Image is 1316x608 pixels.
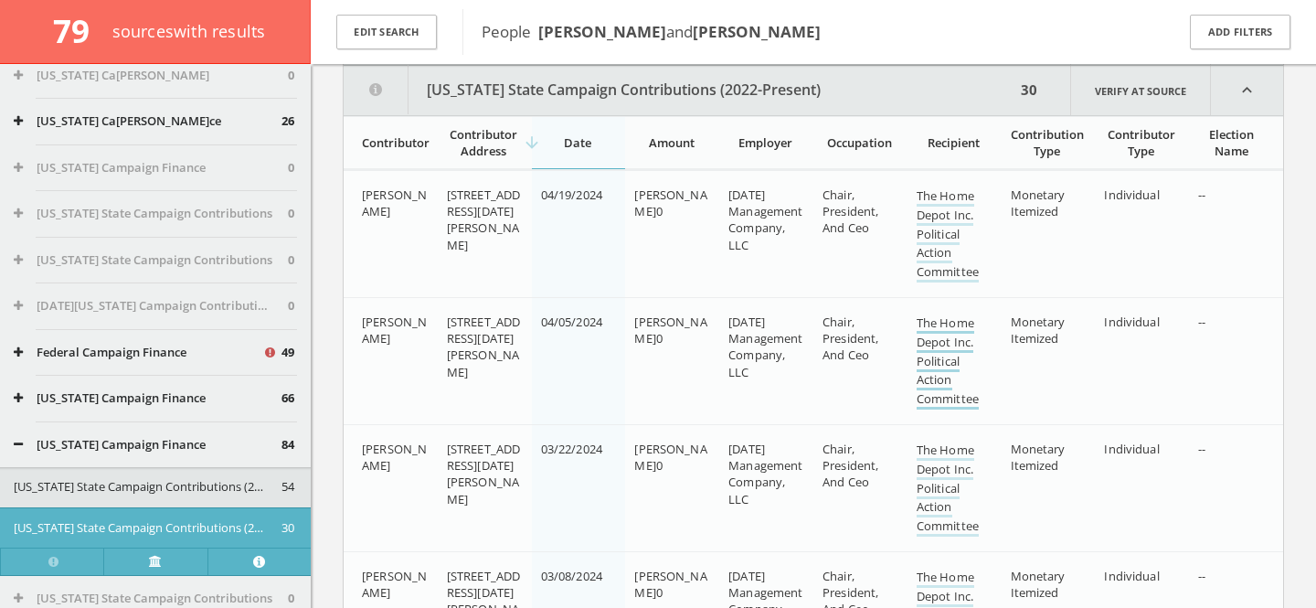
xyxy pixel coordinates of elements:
button: [US_STATE] Ca[PERSON_NAME] [14,67,288,85]
span: source s with results [112,20,266,42]
span: 0 [288,159,294,177]
a: Verify at source [103,548,207,575]
div: 30 [1015,66,1043,115]
button: [DATE][US_STATE] Campaign Contributions [14,297,288,315]
div: Contributor Address [447,126,521,159]
span: [PERSON_NAME]0 [634,441,706,474]
span: and [538,21,693,42]
span: 49 [281,344,294,362]
span: [PERSON_NAME] [362,187,427,219]
span: 04/05/2024 [541,314,602,330]
b: [PERSON_NAME] [693,21,821,42]
span: -- [1198,441,1205,457]
span: 0 [288,297,294,315]
span: Individual [1104,568,1159,584]
span: Individual [1104,441,1159,457]
span: 0 [288,590,294,608]
a: The Home Depot Inc. Political Action Committee [917,442,979,537]
span: -- [1198,187,1205,203]
i: arrow_downward [523,133,541,152]
span: 79 [53,9,105,52]
div: Date [541,134,615,151]
div: Contributor [362,134,427,151]
button: [US_STATE] State Campaign Contributions [14,590,288,608]
button: [US_STATE] State Campaign Contributions [14,205,288,223]
span: 0 [288,67,294,85]
b: [PERSON_NAME] [538,21,666,42]
div: Election Name [1198,126,1265,159]
span: Chair, President, And Ceo [822,314,878,363]
span: 30 [281,519,294,538]
span: Individual [1104,187,1159,203]
span: Monetary Itemized [1011,187,1066,219]
span: -- [1198,314,1205,330]
button: Federal Campaign Finance [14,344,262,362]
span: 0 [288,251,294,270]
span: [DATE] Management Company, LLC [728,441,802,507]
div: Amount [634,134,708,151]
button: [US_STATE] Ca[PERSON_NAME]ce [14,112,281,131]
a: The Home Depot Inc. Political Action Committee [917,315,979,410]
span: Monetary Itemized [1011,314,1066,347]
span: [PERSON_NAME] [362,314,427,347]
button: Add Filters [1190,15,1290,50]
span: [PERSON_NAME] [362,441,427,474]
button: Edit Search [336,15,437,50]
span: Chair, President, And Ceo [822,187,878,236]
span: 84 [281,436,294,454]
span: [DATE] Management Company, LLC [728,187,802,253]
span: [PERSON_NAME]0 [634,314,706,347]
div: Contributor Type [1104,126,1178,159]
span: [PERSON_NAME] [362,568,427,601]
div: Contribution Type [1011,126,1085,159]
span: Monetary Itemized [1011,568,1066,601]
span: -- [1198,568,1205,584]
button: [US_STATE] State Campaign Contributions [14,251,288,270]
button: [US_STATE] State Campaign Contributions (2004-2022) [14,478,281,496]
button: [US_STATE] Campaign Finance [14,159,288,177]
span: 26 [281,112,294,131]
button: [US_STATE] State Campaign Contributions (2022-Present) [14,519,281,538]
span: People [482,21,821,42]
span: 03/22/2024 [541,441,602,457]
a: The Home Depot Inc. Political Action Committee [917,187,979,283]
div: Recipient [917,134,991,151]
span: 54 [281,478,294,496]
span: [DATE] Management Company, LLC [728,314,802,380]
span: [STREET_ADDRESS][DATE][PERSON_NAME] [447,441,520,507]
button: [US_STATE] State Campaign Contributions (2022-Present) [344,66,1015,115]
span: 04/19/2024 [541,187,602,203]
span: 66 [281,389,294,408]
span: 0 [288,205,294,223]
span: 03/08/2024 [541,568,602,584]
span: [PERSON_NAME]0 [634,187,706,219]
span: Chair, President, And Ceo [822,441,878,490]
i: expand_less [1211,66,1283,115]
span: [PERSON_NAME]0 [634,568,706,601]
span: [STREET_ADDRESS][DATE][PERSON_NAME] [447,187,520,253]
button: [US_STATE] Campaign Finance [14,389,281,408]
span: Individual [1104,314,1159,330]
span: Monetary Itemized [1011,441,1066,474]
button: [US_STATE] Campaign Finance [14,436,281,454]
span: [STREET_ADDRESS][DATE][PERSON_NAME] [447,314,520,380]
div: Employer [728,134,802,151]
div: Occupation [822,134,897,151]
a: Verify at source [1070,66,1211,115]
